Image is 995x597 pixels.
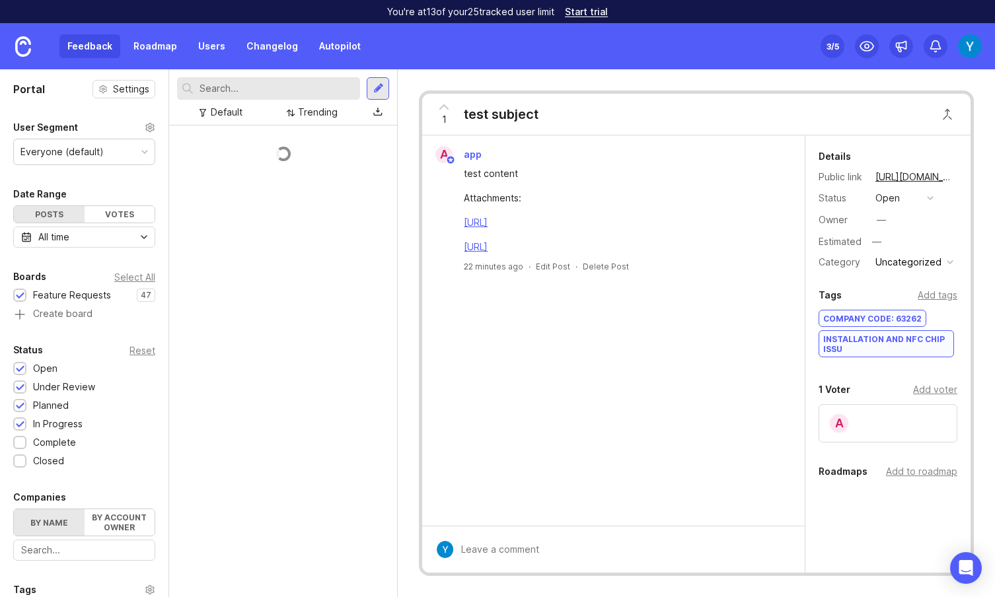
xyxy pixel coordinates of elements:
svg: toggle icon [133,232,155,242]
div: Open Intercom Messenger [950,552,982,584]
div: Reset [129,347,155,354]
span: Settings [113,83,149,96]
div: In Progress [33,417,83,431]
div: — [877,213,886,227]
img: Canny Home [15,36,31,57]
div: Public link [819,170,865,184]
div: Under Review [33,380,95,394]
a: [URL] [464,241,488,252]
div: Edit Post [536,261,570,272]
div: All time [38,230,69,244]
p: You're at 13 of your 25 tracked user limit [387,5,554,18]
div: Company Code: 63262 [819,310,926,326]
input: Search... [21,543,147,557]
button: 3/5 [821,34,844,58]
span: app [464,149,482,160]
a: Autopilot [311,34,369,58]
div: Estimated [819,237,862,246]
a: Roadmap [126,34,185,58]
a: [URL] [464,217,488,228]
img: member badge [446,155,456,165]
div: Status [819,191,865,205]
input: Search... [200,81,355,96]
div: test subject [464,105,538,123]
div: Companies [13,489,66,505]
div: Add tags [918,288,957,302]
div: Tags [819,287,842,303]
label: By account owner [85,509,155,536]
div: Status [13,342,43,358]
a: Start trial [565,7,608,17]
a: Changelog [239,34,306,58]
button: Settings [92,80,155,98]
a: 22 minutes ago [464,261,523,272]
img: Yomna ELSheikh [437,541,454,558]
div: · [575,261,577,272]
div: test content [464,166,778,181]
a: [URL][DOMAIN_NAME] [871,168,957,186]
div: a [435,146,453,163]
div: Feature Requests [33,288,111,302]
div: Uncategorized [875,255,941,269]
a: aapp [427,146,492,163]
div: Select All [114,273,155,281]
p: 47 [141,290,151,300]
div: Trending [298,105,338,120]
div: Add to roadmap [886,464,957,479]
div: Date Range [13,186,67,202]
div: · [529,261,531,272]
div: Installation and NFC chip issu [819,331,953,357]
div: Everyone (default) [20,145,104,159]
div: Delete Post [583,261,629,272]
div: — [868,233,885,250]
img: Yomna ELSheikh [958,34,982,58]
div: Posts [14,206,85,223]
div: Details [819,149,851,164]
div: 1 Voter [819,382,850,398]
div: 3 /5 [827,37,839,55]
h1: Portal [13,81,45,97]
div: open [875,191,900,205]
a: Users [190,34,233,58]
div: Votes [85,206,155,223]
div: Complete [33,435,76,450]
span: 1 [442,112,447,127]
div: Category [819,255,865,269]
label: By name [14,509,85,536]
div: a [829,413,850,434]
div: Open [33,361,57,376]
div: Owner [819,213,865,227]
div: Roadmaps [819,464,867,479]
div: Default [211,105,242,120]
div: Attachments: [464,191,778,205]
a: Create board [13,309,155,321]
div: Add voter [913,382,957,397]
div: Closed [33,454,64,468]
div: Planned [33,398,69,413]
button: Close button [934,101,961,127]
div: User Segment [13,120,78,135]
div: Boards [13,269,46,285]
